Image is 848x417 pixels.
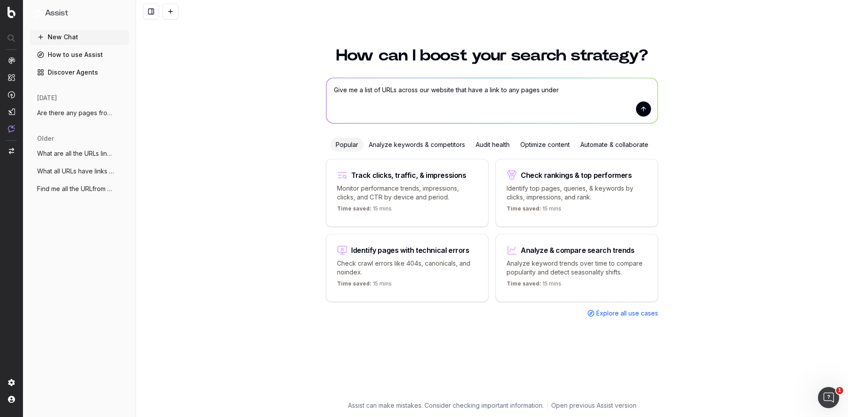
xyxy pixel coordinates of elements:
[8,125,15,132] img: Assist
[30,147,129,161] button: What are all the URLs linking to https:/
[37,149,115,158] span: What are all the URLs linking to https:/
[45,7,68,19] h1: Assist
[37,167,115,176] span: What all URLs have links pointing to htt
[8,379,15,386] img: Setting
[575,138,654,152] div: Automate & collaborate
[587,309,658,318] a: Explore all use cases
[507,280,561,291] p: 15 mins
[37,94,57,102] span: [DATE]
[507,184,647,202] p: Identify top pages, queries, & keywords by clicks, impressions, and rank.
[30,182,129,196] button: Find me all the URLfrom where there are
[521,247,635,254] div: Analyze & compare search trends
[8,7,15,18] img: Botify logo
[9,148,14,154] img: Switch project
[818,387,839,408] iframe: Intercom live chat
[521,172,632,179] div: Check rankings & top performers
[30,65,129,79] a: Discover Agents
[507,205,541,212] span: Time saved:
[37,109,115,117] span: Are there any pages from [DOMAIN_NAME]
[351,172,466,179] div: Track clicks, traffic, & impressions
[8,74,15,81] img: Intelligence
[30,48,129,62] a: How to use Assist
[30,30,129,44] button: New Chat
[551,401,636,410] a: Open previous Assist version
[326,78,658,123] textarea: Give me a list of URLs across our website that have a link to any pages under
[515,138,575,152] div: Optimize content
[337,280,371,287] span: Time saved:
[337,205,392,216] p: 15 mins
[34,7,125,19] button: Assist
[8,396,15,403] img: My account
[507,280,541,287] span: Time saved:
[37,184,115,193] span: Find me all the URLfrom where there are
[337,205,371,212] span: Time saved:
[363,138,470,152] div: Analyze keywords & competitors
[34,9,42,17] img: Assist
[596,309,658,318] span: Explore all use cases
[470,138,515,152] div: Audit health
[507,259,647,277] p: Analyze keyword trends over time to compare popularity and detect seasonality shifts.
[836,387,843,394] span: 1
[337,259,477,277] p: Check crawl errors like 404s, canonicals, and noindex.
[337,184,477,202] p: Monitor performance trends, impressions, clicks, and CTR by device and period.
[37,134,54,143] span: older
[348,401,544,410] p: Assist can make mistakes. Consider checking important information.
[507,205,561,216] p: 15 mins
[8,57,15,64] img: Analytics
[326,48,658,64] h1: How can I boost your search strategy?
[30,164,129,178] button: What all URLs have links pointing to htt
[351,247,469,254] div: Identify pages with technical errors
[330,138,363,152] div: Popular
[8,108,15,115] img: Studio
[30,106,129,120] button: Are there any pages from [DOMAIN_NAME]
[8,91,15,98] img: Activation
[337,280,392,291] p: 15 mins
